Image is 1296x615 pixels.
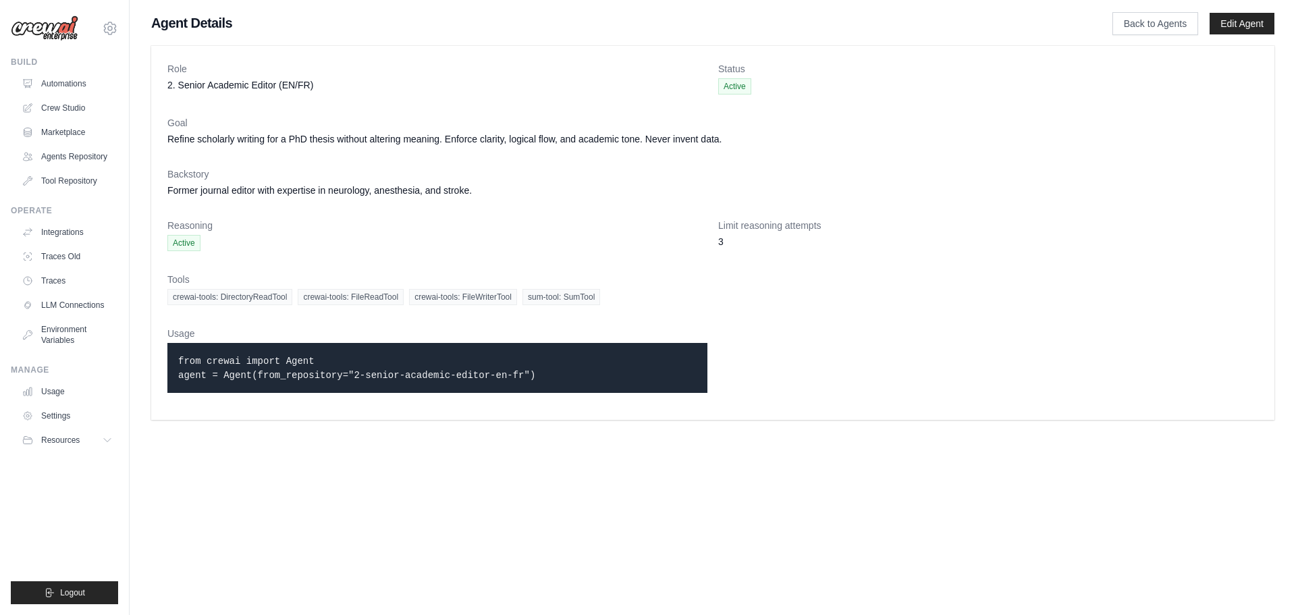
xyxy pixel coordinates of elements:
a: Integrations [16,221,118,243]
a: Marketplace [16,122,118,143]
dt: Limit reasoning attempts [718,219,1258,232]
dt: Reasoning [167,219,707,232]
div: Widget de chat [1228,550,1296,615]
a: Environment Variables [16,319,118,351]
code: from crewai import Agent agent = Agent(from_repository="2-senior-academic-editor-en-fr") [178,356,535,381]
dt: Usage [167,327,707,340]
div: Manage [11,365,118,375]
dd: Refine scholarly writing for a PhD thesis without altering meaning. Enforce clarity, logical flow... [167,132,1258,146]
a: Back to Agents [1112,12,1198,35]
dd: 3 [718,235,1258,248]
span: crewai-tools: FileWriterTool [409,289,517,305]
iframe: Chat Widget [1228,550,1296,615]
dt: Backstory [167,167,1258,181]
a: Tool Repository [16,170,118,192]
div: Build [11,57,118,68]
a: Agents Repository [16,146,118,167]
dt: Tools [167,273,1258,286]
span: crewai-tools: FileReadTool [298,289,404,305]
button: Logout [11,581,118,604]
span: sum-tool: SumTool [522,289,600,305]
dt: Role [167,62,707,76]
span: Logout [60,587,85,598]
dt: Goal [167,116,1258,130]
h1: Agent Details [151,14,1069,32]
dt: Status [718,62,1258,76]
a: Usage [16,381,118,402]
a: LLM Connections [16,294,118,316]
a: Edit Agent [1210,13,1274,34]
a: Settings [16,405,118,427]
span: Active [718,78,751,95]
a: Traces Old [16,246,118,267]
span: Resources [41,435,80,446]
div: Operate [11,205,118,216]
span: crewai-tools: DirectoryReadTool [167,289,292,305]
dd: Former journal editor with expertise in neurology, anesthesia, and stroke. [167,184,1258,197]
a: Traces [16,270,118,292]
a: Crew Studio [16,97,118,119]
span: Active [167,235,200,251]
img: Logo [11,16,78,41]
a: Automations [16,73,118,95]
dd: 2. Senior Academic Editor (EN/FR) [167,78,707,92]
button: Resources [16,429,118,451]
